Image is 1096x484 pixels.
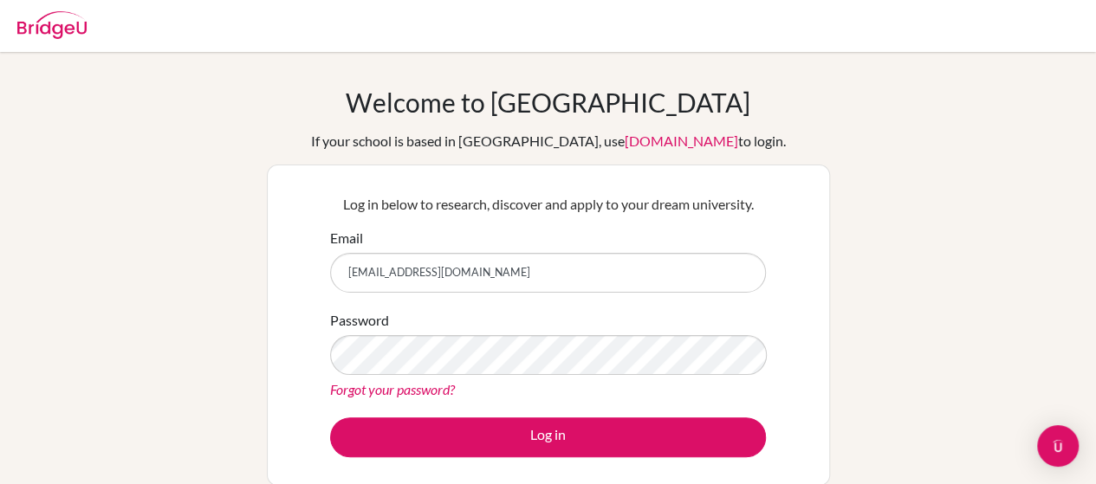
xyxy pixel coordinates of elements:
[625,132,738,149] a: [DOMAIN_NAME]
[311,131,786,152] div: If your school is based in [GEOGRAPHIC_DATA], use to login.
[330,228,363,248] label: Email
[330,310,389,331] label: Password
[330,381,455,397] a: Forgot your password?
[346,87,750,118] h1: Welcome to [GEOGRAPHIC_DATA]
[330,194,766,215] p: Log in below to research, discover and apply to your dream university.
[17,11,87,39] img: Bridge-U
[330,417,766,457] button: Log in
[1037,425,1079,467] div: Open Intercom Messenger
